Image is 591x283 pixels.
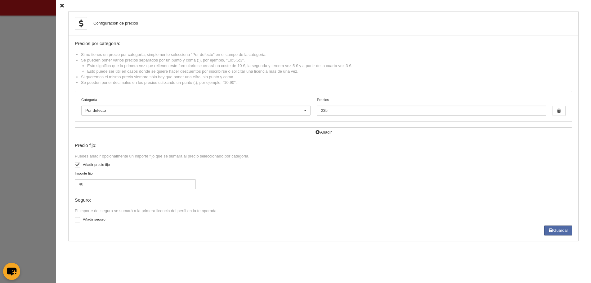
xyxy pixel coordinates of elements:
[93,21,138,26] div: Configuración de precios
[317,106,546,116] input: Precios
[75,162,572,169] label: Añadir precio fijo
[544,226,572,235] button: Guardar
[60,4,64,8] i: Cerrar
[3,263,20,280] button: chat-button
[75,41,572,46] div: Precios por categoría:
[75,208,572,214] div: El importe del seguro se sumará a la primera licencia del perfil en la temporada.
[81,74,572,80] li: Si queremos el mismo precio siempre sólo hay que poner una cifra, sin punto y coma.
[81,52,572,57] li: Si no tienes un precio por categoría, simplemente selecciona "Por defecto" en el campo de la cate...
[75,217,572,224] label: Añadir seguro
[75,179,196,189] input: Importe fijo
[75,127,572,137] button: Añadir
[317,97,546,116] label: Precios
[85,108,106,113] span: Por defecto
[81,57,572,74] li: Se pueden poner varios precios separados por un punto y coma (;), por ejemplo, "10;5;5;3".
[81,80,572,85] li: Se pueden poner decimales en los precios utilizando un punto (.), por ejemplo, "10.90".
[75,153,572,159] div: Puedes añadir opcionalmente un importe fijo que se sumará al precio seleccionado por categoría.
[87,69,572,74] li: Esto puede ser útil en casos donde se quiere hacer descuentos por inscribirse o solicitar una lic...
[75,143,572,148] div: Precio fijo:
[75,198,572,203] div: Seguro:
[81,97,311,103] label: Categoría
[75,171,196,189] label: Importe fijo
[87,63,572,69] li: Esto significa que la primera vez que rellenen este formulario se creará un coste de 10 €, la seg...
